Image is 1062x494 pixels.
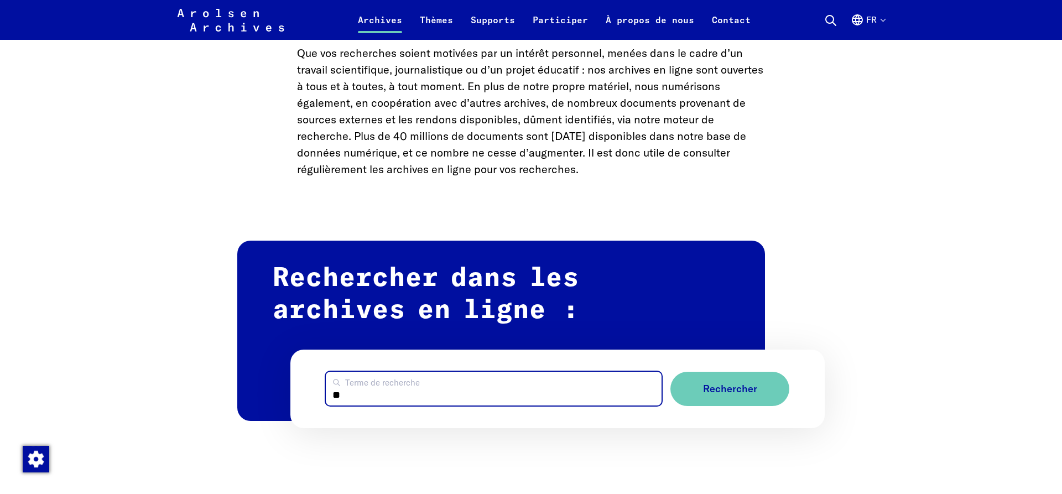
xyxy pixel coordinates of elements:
a: Contact [703,13,759,40]
nav: Principal [349,7,759,33]
a: Archives [349,13,411,40]
a: Participer [524,13,597,40]
a: À propos de nous [597,13,703,40]
p: Que vos recherches soient motivées par un intérêt personnel, menées dans le cadre d’un travail sc... [297,45,765,178]
button: Français, sélection de la langue [851,13,885,40]
span: Rechercher [703,383,757,395]
a: Supports [462,13,524,40]
a: Thèmes [411,13,462,40]
img: Modification du consentement [23,446,49,472]
h2: Rechercher dans les archives en ligne : [237,241,765,420]
button: Rechercher [670,372,789,407]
